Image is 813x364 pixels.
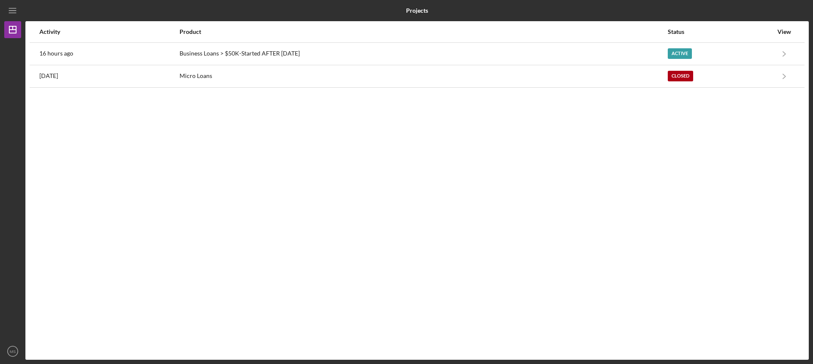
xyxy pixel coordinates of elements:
div: Product [180,28,667,35]
time: 2025-09-25 23:23 [39,72,58,79]
div: Status [668,28,773,35]
div: Closed [668,71,693,81]
time: 2025-10-10 01:15 [39,50,73,57]
div: Activity [39,28,179,35]
text: MS [10,349,16,354]
div: Micro Loans [180,66,667,87]
div: Business Loans > $50K-Started AFTER [DATE] [180,43,667,64]
div: Active [668,48,692,59]
div: View [774,28,795,35]
button: MS [4,343,21,360]
b: Projects [406,7,428,14]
